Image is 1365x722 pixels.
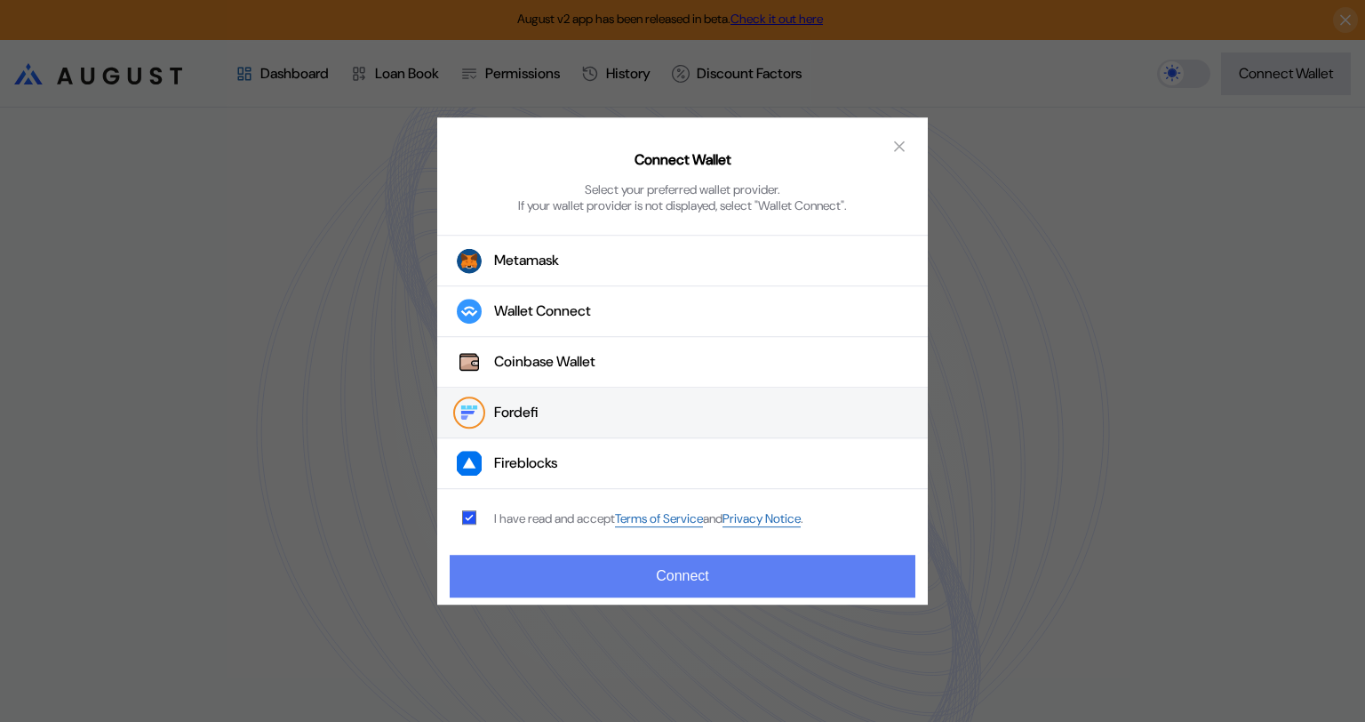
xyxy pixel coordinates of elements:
[494,404,539,422] div: Fordefi
[437,337,928,388] button: Coinbase WalletCoinbase Wallet
[457,400,482,425] img: Fordefi
[494,252,559,270] div: Metamask
[494,302,591,321] div: Wallet Connect
[437,286,928,337] button: Wallet Connect
[437,235,928,286] button: Metamask
[457,349,482,374] img: Coinbase Wallet
[518,197,847,213] div: If your wallet provider is not displayed, select "Wallet Connect".
[437,438,928,489] button: FireblocksFireblocks
[457,451,482,476] img: Fireblocks
[615,510,703,527] a: Terms of Service
[494,510,803,527] div: I have read and accept .
[885,132,914,160] button: close modal
[494,353,595,372] div: Coinbase Wallet
[450,555,915,598] button: Connect
[437,388,928,438] button: FordefiFordefi
[722,510,801,527] a: Privacy Notice
[494,454,557,473] div: Fireblocks
[585,181,780,197] div: Select your preferred wallet provider.
[703,511,722,527] span: and
[635,151,731,170] h2: Connect Wallet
